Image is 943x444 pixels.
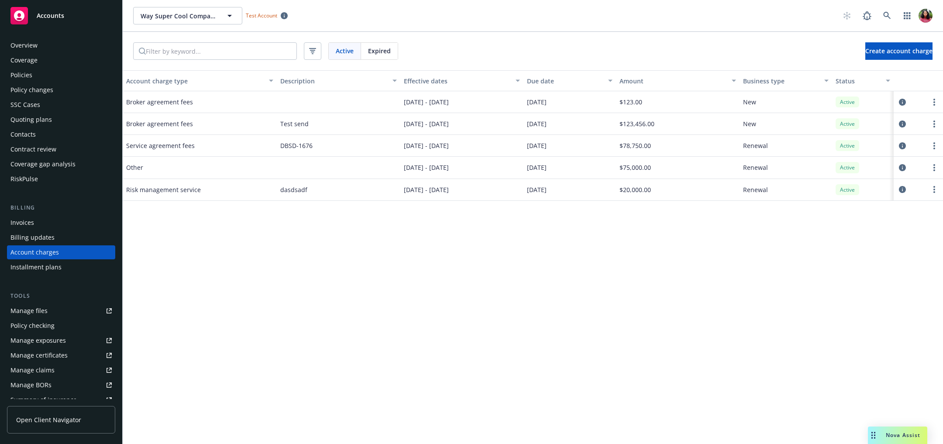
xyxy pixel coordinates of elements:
[146,43,296,59] input: Filter by keyword...
[404,141,449,150] span: [DATE] - [DATE]
[929,119,940,129] a: more
[10,83,53,97] div: Policy changes
[10,216,34,230] div: Invoices
[7,113,115,127] a: Quoting plans
[7,393,115,407] a: Summary of insurance
[619,97,642,107] span: $123.00
[7,98,115,112] a: SSC Cases
[7,3,115,28] a: Accounts
[10,393,77,407] div: Summary of insurance
[7,319,115,333] a: Policy checking
[929,162,940,173] button: more
[836,76,881,86] div: Status
[7,38,115,52] a: Overview
[10,363,55,377] div: Manage claims
[7,231,115,244] a: Billing updates
[126,163,143,172] span: Other
[280,141,313,150] span: DBSD-1676
[7,53,115,67] a: Coverage
[400,70,524,91] button: Effective dates
[10,378,52,392] div: Manage BORs
[836,140,859,151] div: Active
[836,118,859,129] div: Active
[10,231,55,244] div: Billing updates
[527,97,547,107] span: [DATE]
[280,185,307,194] span: dasdsadf
[897,141,908,151] a: circleInformation
[858,7,876,24] a: Report a Bug
[10,113,52,127] div: Quoting plans
[897,119,908,129] a: circleInformation
[743,141,768,150] span: Renewal
[7,127,115,141] a: Contacts
[878,7,896,24] a: Search
[126,185,201,194] span: Risk management service
[126,141,195,150] span: Service agreement fees
[919,9,933,23] img: photo
[929,97,940,107] a: more
[7,334,115,348] a: Manage exposures
[743,163,768,172] span: Renewal
[141,11,216,21] span: Way Super Cool Company
[527,163,547,172] span: [DATE]
[7,83,115,97] a: Policy changes
[246,12,277,19] span: Test Account
[7,304,115,318] a: Manage files
[7,348,115,362] a: Manage certificates
[10,68,32,82] div: Policies
[929,184,940,195] a: more
[7,378,115,392] a: Manage BORs
[523,70,616,91] button: Due date
[139,48,146,55] svg: Search
[832,70,894,91] button: Status
[898,7,916,24] a: Switch app
[836,184,859,195] div: Active
[527,185,547,194] span: [DATE]
[527,119,547,128] span: [DATE]
[527,141,547,150] span: [DATE]
[10,334,66,348] div: Manage exposures
[133,7,242,24] button: Way Super Cool Company
[10,319,55,333] div: Policy checking
[10,98,40,112] div: SSC Cases
[404,119,449,128] span: [DATE] - [DATE]
[619,76,726,86] div: Amount
[865,42,933,60] button: Create account charge
[7,216,115,230] a: Invoices
[336,46,354,55] span: Active
[10,245,59,259] div: Account charges
[126,97,193,107] span: Broker agreement fees
[7,260,115,274] a: Installment plans
[897,184,908,195] a: circleInformation
[10,53,38,67] div: Coverage
[404,185,449,194] span: [DATE] - [DATE]
[619,119,654,128] span: $123,456.00
[280,76,387,86] div: Description
[929,141,940,151] a: more
[7,245,115,259] a: Account charges
[743,185,768,194] span: Renewal
[7,292,115,300] div: Tools
[404,97,449,107] span: [DATE] - [DATE]
[7,68,115,82] a: Policies
[7,157,115,171] a: Coverage gap analysis
[16,415,81,424] span: Open Client Navigator
[743,97,756,107] span: New
[7,172,115,186] a: RiskPulse
[404,76,511,86] div: Effective dates
[838,7,856,24] a: Start snowing
[868,427,927,444] button: Nova Assist
[126,76,264,86] div: Account charge type
[277,70,400,91] button: Description
[836,162,859,173] div: Active
[123,70,277,91] button: Account charge type
[743,76,819,86] div: Business type
[280,119,309,128] span: Test send
[743,119,756,128] span: New
[10,172,38,186] div: RiskPulse
[10,304,48,318] div: Manage files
